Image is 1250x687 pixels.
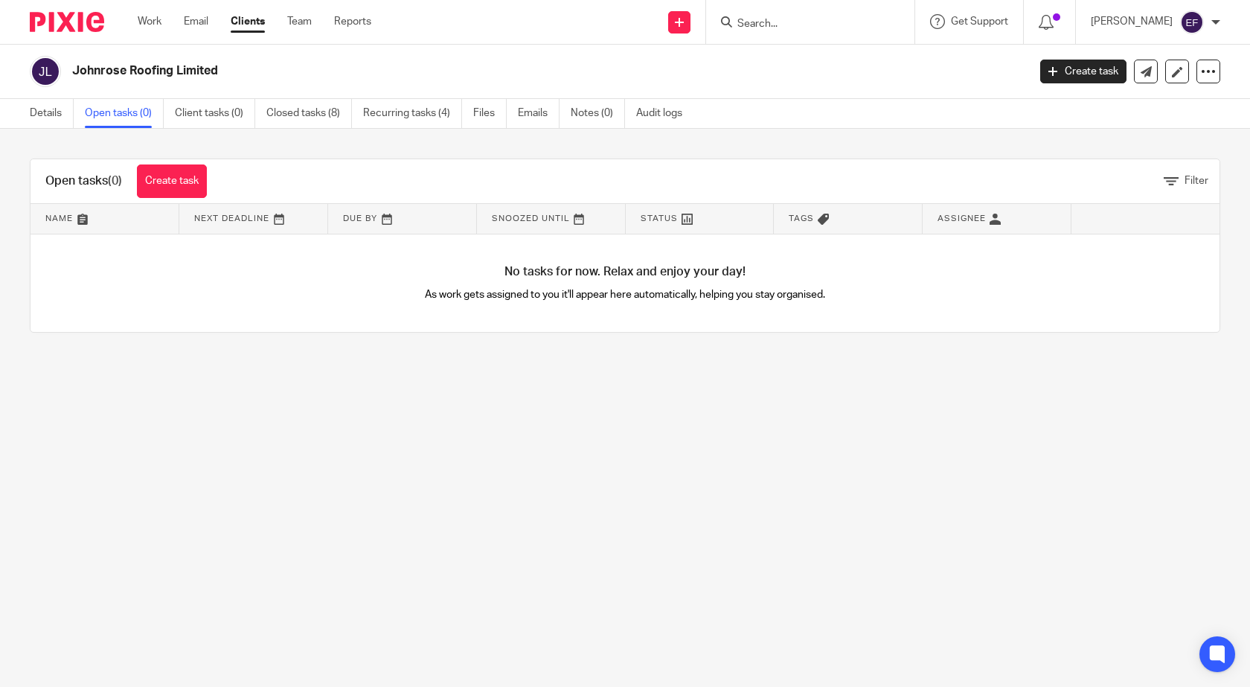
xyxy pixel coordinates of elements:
[184,14,208,29] a: Email
[789,214,814,223] span: Tags
[138,14,161,29] a: Work
[363,99,462,128] a: Recurring tasks (4)
[1185,176,1208,186] span: Filter
[518,99,560,128] a: Emails
[636,99,693,128] a: Audit logs
[492,214,570,223] span: Snoozed Until
[45,173,122,189] h1: Open tasks
[137,164,207,198] a: Create task
[266,99,352,128] a: Closed tasks (8)
[951,16,1008,27] span: Get Support
[108,175,122,187] span: (0)
[175,99,255,128] a: Client tasks (0)
[85,99,164,128] a: Open tasks (0)
[30,99,74,128] a: Details
[1040,60,1126,83] a: Create task
[231,14,265,29] a: Clients
[30,12,104,32] img: Pixie
[287,14,312,29] a: Team
[334,14,371,29] a: Reports
[571,99,625,128] a: Notes (0)
[1091,14,1173,29] p: [PERSON_NAME]
[328,287,923,302] p: As work gets assigned to you it'll appear here automatically, helping you stay organised.
[473,99,507,128] a: Files
[31,264,1219,280] h4: No tasks for now. Relax and enjoy your day!
[641,214,678,223] span: Status
[1180,10,1204,34] img: svg%3E
[72,63,829,79] h2: Johnrose Roofing Limited
[736,18,870,31] input: Search
[30,56,61,87] img: svg%3E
